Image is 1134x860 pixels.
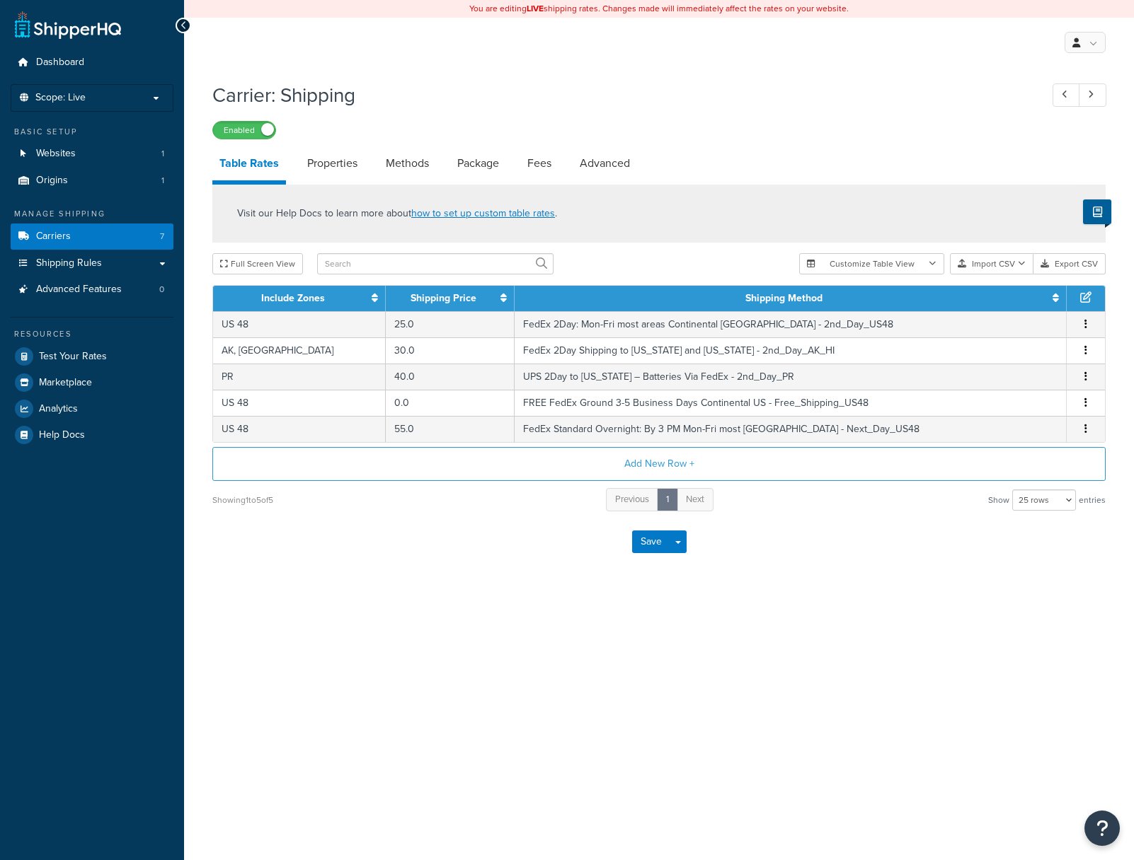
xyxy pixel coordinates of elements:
a: Advanced [573,146,637,180]
td: 0.0 [386,390,514,416]
input: Search [317,253,554,274]
span: Advanced Features [36,284,122,296]
h1: Carrier: Shipping [212,81,1026,109]
div: Basic Setup [11,126,173,138]
td: FREE FedEx Ground 3-5 Business Days Continental US - Free_Shipping_US48 [515,390,1067,416]
a: how to set up custom table rates [411,206,555,221]
a: Shipping Method [745,291,823,306]
span: Help Docs [39,429,85,441]
button: Show Help Docs [1083,199,1111,224]
a: Dashboard [11,50,173,76]
td: AK, [GEOGRAPHIC_DATA] [213,337,386,364]
a: Previous Record [1053,83,1080,107]
div: Manage Shipping [11,208,173,220]
button: Export CSV [1033,253,1106,274]
td: FedEx 2Day: Mon-Fri most areas Continental [GEOGRAPHIC_DATA] - 2nd_Day_US48 [515,311,1067,337]
span: Origins [36,175,68,187]
a: Advanced Features0 [11,277,173,303]
a: Next Record [1079,83,1106,107]
button: Save [632,530,670,553]
p: Visit our Help Docs to learn more about . [237,206,557,221]
button: Import CSV [950,253,1033,274]
span: Scope: Live [35,92,86,104]
td: 55.0 [386,416,514,442]
span: Shipping Rules [36,257,102,269]
a: Shipping Price [411,291,476,306]
button: Customize Table View [799,253,944,274]
td: US 48 [213,416,386,442]
span: Analytics [39,403,78,415]
span: 7 [160,231,164,243]
button: Full Screen View [212,253,303,274]
span: Previous [615,492,649,506]
a: Methods [379,146,436,180]
a: Help Docs [11,422,173,448]
span: 0 [159,284,164,296]
a: Next [677,488,714,511]
span: Dashboard [36,57,84,69]
li: Carriers [11,223,173,250]
button: Add New Row + [212,447,1106,481]
span: entries [1079,490,1106,510]
a: Shipping Rules [11,250,173,277]
li: Websites [11,141,173,167]
td: US 48 [213,311,386,337]
a: Carriers7 [11,223,173,250]
span: 1 [161,175,164,187]
span: 1 [161,148,164,160]
td: 40.0 [386,364,514,390]
label: Enabled [213,122,275,139]
span: Next [686,492,704,506]
a: 1 [657,488,678,511]
b: LIVE [527,2,544,15]
li: Origins [11,168,173,194]
div: Showing 1 to 5 of 5 [212,490,273,510]
div: Resources [11,328,173,340]
td: FedEx Standard Overnight: By 3 PM Mon-Fri most [GEOGRAPHIC_DATA] - Next_Day_US48 [515,416,1067,442]
a: Previous [606,488,658,511]
td: FedEx 2Day Shipping to [US_STATE] and [US_STATE] - 2nd_Day_AK_HI [515,337,1067,364]
a: Include Zones [261,291,325,306]
td: 30.0 [386,337,514,364]
td: US 48 [213,390,386,416]
a: Properties [300,146,365,180]
a: Fees [520,146,559,180]
a: Websites1 [11,141,173,167]
span: Marketplace [39,377,92,389]
td: PR [213,364,386,390]
a: Analytics [11,396,173,422]
span: Carriers [36,231,71,243]
a: Test Your Rates [11,344,173,369]
span: Test Your Rates [39,351,107,363]
td: UPS 2Day to [US_STATE] – Batteries Via FedEx - 2nd_Day_PR [515,364,1067,390]
span: Show [988,490,1009,510]
a: Package [450,146,506,180]
button: Open Resource Center [1084,810,1120,846]
a: Table Rates [212,146,286,185]
td: 25.0 [386,311,514,337]
a: Origins1 [11,168,173,194]
span: Websites [36,148,76,160]
li: Advanced Features [11,277,173,303]
a: Marketplace [11,370,173,395]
